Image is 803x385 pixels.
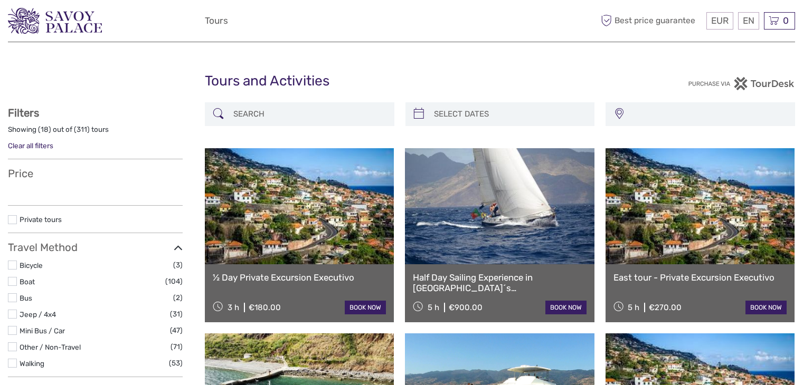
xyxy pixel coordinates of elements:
a: Walking [20,359,44,368]
input: SELECT DATES [430,105,590,123]
div: €180.00 [249,303,281,312]
h1: Tours and Activities [205,73,599,90]
a: book now [345,301,386,314]
a: book now [545,301,587,314]
div: Showing ( ) out of ( ) tours [8,124,183,141]
h3: Price [8,167,183,180]
span: (3) [173,259,183,271]
img: 3279-876b4492-ee62-4c61-8ef8-acb0a8f63b96_logo_small.png [8,8,102,34]
a: Mini Bus / Car [20,326,65,335]
span: (104) [165,275,183,287]
span: 5 h [428,303,439,312]
a: East tour - Private Excursion Executivo [613,272,787,283]
span: Best price guarantee [598,12,704,30]
input: SEARCH [229,105,389,123]
label: 18 [41,124,49,134]
a: Half Day Sailing Experience in [GEOGRAPHIC_DATA]´s [GEOGRAPHIC_DATA] [413,272,586,294]
a: Bicycle [20,261,43,269]
a: ½ Day Private Excursion Executivo [213,272,386,283]
strong: Filters [8,107,39,119]
span: 0 [781,15,790,26]
span: 5 h [628,303,639,312]
a: Other / Non-Travel [20,343,81,351]
a: Tours [205,13,228,28]
label: 311 [77,124,87,134]
span: EUR [711,15,729,26]
a: book now [745,301,787,314]
a: Jeep / 4x4 [20,310,56,319]
div: €900.00 [449,303,483,312]
span: (71) [171,341,183,353]
h3: Travel Method [8,241,183,254]
div: EN [738,12,759,30]
span: (31) [170,308,183,320]
a: Bus [20,294,32,302]
span: (53) [169,357,183,369]
span: (2) [173,292,183,304]
span: (47) [170,324,183,336]
img: PurchaseViaTourDesk.png [688,77,795,90]
div: €270.00 [649,303,682,312]
a: Private tours [20,215,62,224]
a: Clear all filters [8,141,53,150]
span: 3 h [228,303,239,312]
a: Boat [20,277,35,286]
